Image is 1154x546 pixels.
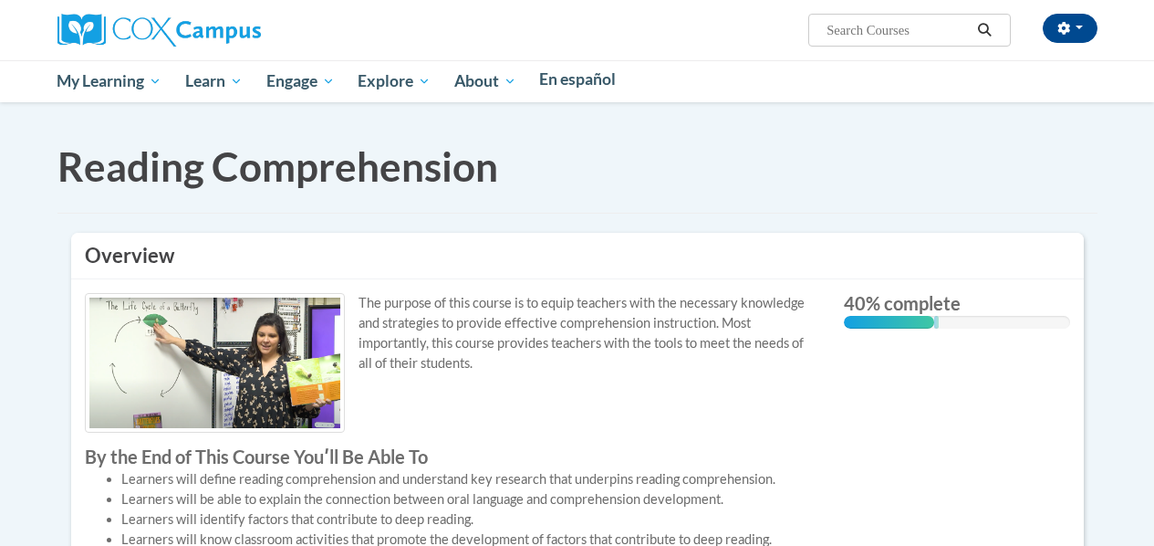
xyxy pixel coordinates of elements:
span: Reading Comprehension [57,142,498,190]
li: Learners will define reading comprehension and understand key research that underpins reading com... [121,469,817,489]
div: 40% complete [844,316,934,329]
span: En español [539,69,616,89]
div: Main menu [44,60,1111,102]
span: About [454,70,516,92]
span: Learn [185,70,243,92]
img: Cox Campus [57,14,261,47]
label: 40% complete [844,293,1070,313]
li: Learners will identify factors that contribute to deep reading. [121,509,817,530]
a: Explore [346,60,442,102]
button: Search [971,19,998,41]
input: Search Courses [825,19,971,41]
a: Learn [173,60,255,102]
a: About [442,60,528,102]
span: Engage [266,70,335,92]
a: My Learning [46,60,174,102]
label: By the End of This Course Youʹll Be Able To [85,446,817,467]
li: Learners will be able to explain the connection between oral language and comprehension development. [121,489,817,509]
a: Cox Campus [57,21,261,37]
div: 0.001% [934,316,939,329]
a: En español [528,60,629,99]
button: Account Settings [1043,14,1097,43]
a: Engage [255,60,347,102]
p: The purpose of this course is to equip teachers with the necessary knowledge and strategies to pr... [85,293,817,373]
span: My Learning [57,70,161,92]
i:  [976,24,993,37]
h3: Overview [85,242,1070,270]
img: Course logo image [85,293,345,433]
span: Explore [358,70,431,92]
